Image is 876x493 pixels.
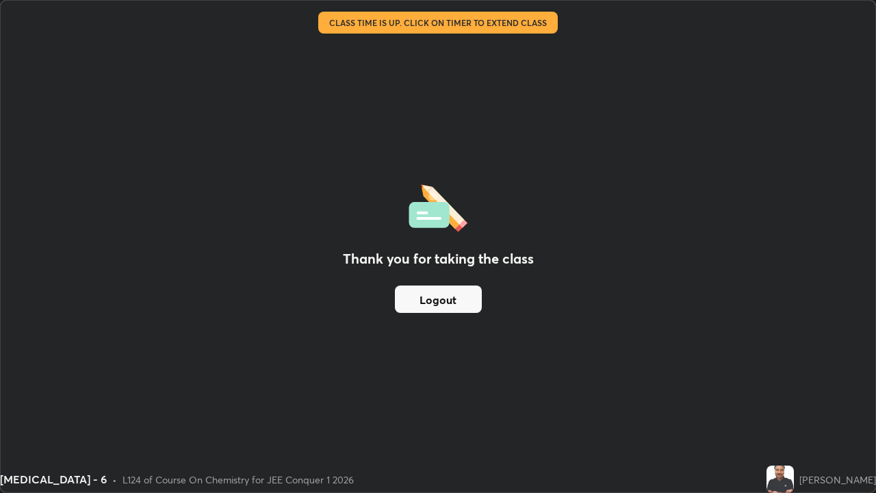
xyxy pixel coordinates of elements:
img: offlineFeedback.1438e8b3.svg [409,180,467,232]
img: 082fcddd6cff4f72b7e77e0352d4d048.jpg [766,466,794,493]
div: • [112,472,117,487]
h2: Thank you for taking the class [343,249,534,269]
button: Logout [395,286,482,313]
div: L124 of Course On Chemistry for JEE Conquer 1 2026 [123,472,354,487]
div: [PERSON_NAME] [799,472,876,487]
